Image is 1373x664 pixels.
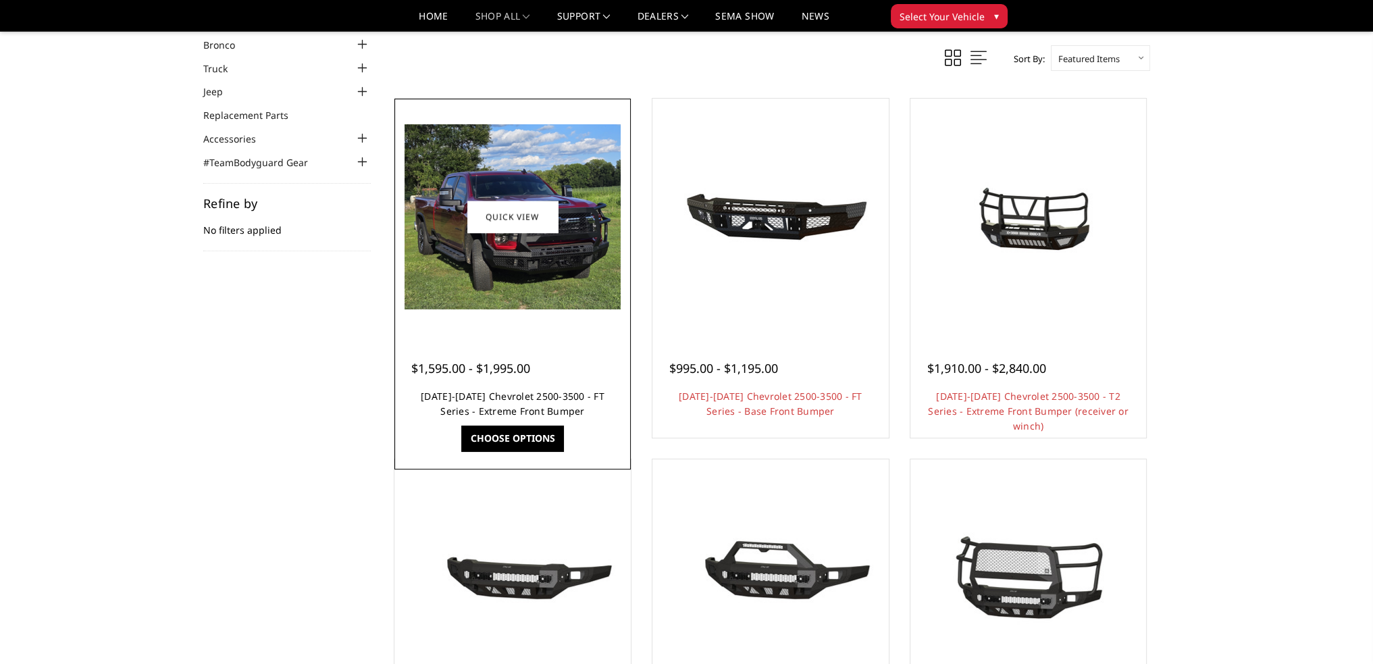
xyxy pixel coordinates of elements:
a: #TeamBodyguard Gear [203,155,325,170]
a: shop all [475,11,530,31]
label: Sort By: [1006,49,1045,69]
a: 2024-2025 Chevrolet 2500-3500 - T2 Series - Extreme Front Bumper (receiver or winch) 2024-2025 Ch... [914,102,1143,332]
a: 2024-2025 Chevrolet 2500-3500 - FT Series - Base Front Bumper 2024-2025 Chevrolet 2500-3500 - FT ... [656,102,885,332]
img: 2024-2025 Chevrolet 2500-3500 - Freedom Series - Extreme Front Bumper [920,527,1136,628]
a: Jeep [203,84,240,99]
a: SEMA Show [715,11,774,31]
a: [DATE]-[DATE] Chevrolet 2500-3500 - FT Series - Extreme Front Bumper [421,390,604,417]
a: Dealers [638,11,689,31]
img: 2024-2025 Chevrolet 2500-3500 - FT Series - Extreme Front Bumper [405,124,621,309]
iframe: Chat Widget [1305,599,1373,664]
a: Truck [203,61,244,76]
a: Home [419,11,448,31]
button: Select Your Vehicle [891,4,1008,28]
a: Replacement Parts [203,108,305,122]
img: 2024-2025 Chevrolet 2500-3500 - Freedom Series - Base Front Bumper (non-winch) [405,527,621,628]
a: Choose Options [461,426,563,451]
img: 2024-2025 Chevrolet 2500-3500 - Freedom Series - Sport Front Bumper (non-winch) [663,527,879,628]
a: News [801,11,829,31]
span: $995.00 - $1,195.00 [669,360,778,376]
a: Support [557,11,611,31]
a: Bronco [203,38,252,52]
div: No filters applied [203,197,371,251]
span: $1,910.00 - $2,840.00 [927,360,1046,376]
a: Quick view [467,201,558,232]
span: $1,595.00 - $1,995.00 [411,360,530,376]
span: ▾ [994,9,999,23]
a: [DATE]-[DATE] Chevrolet 2500-3500 - FT Series - Base Front Bumper [679,390,862,417]
a: [DATE]-[DATE] Chevrolet 2500-3500 - T2 Series - Extreme Front Bumper (receiver or winch) [928,390,1129,432]
h5: Refine by [203,197,371,209]
a: Accessories [203,132,273,146]
span: Select Your Vehicle [900,9,985,24]
a: 2024-2025 Chevrolet 2500-3500 - FT Series - Extreme Front Bumper 2024-2025 Chevrolet 2500-3500 - ... [398,102,627,332]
